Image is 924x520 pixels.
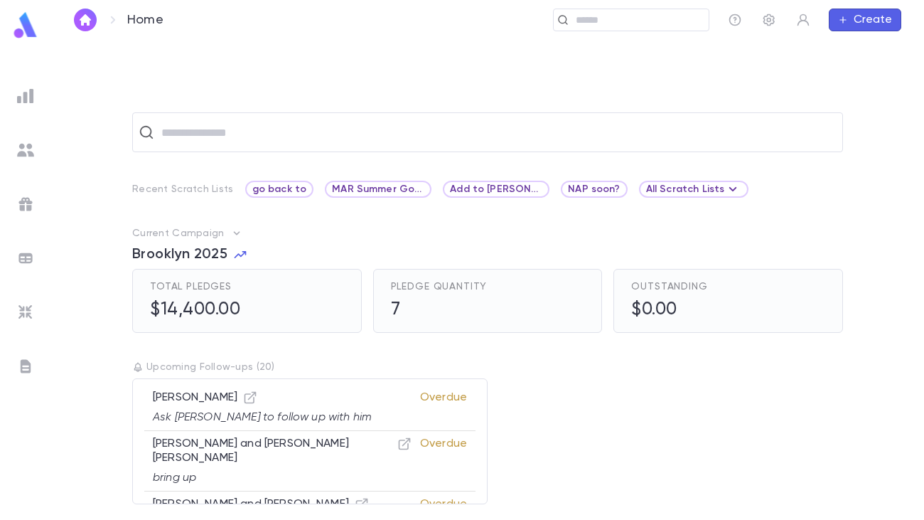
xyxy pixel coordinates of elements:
[639,181,749,198] div: All Scratch Lists
[631,281,707,292] span: Outstanding
[17,142,34,159] img: students_grey.60c7aba0da46da39d6d829b817ac14fc.svg
[17,304,34,321] img: imports_grey.530a8a0e642e233f2baf0ef88e8c9fcb.svg
[153,391,372,405] p: [PERSON_NAME]
[17,196,34,213] img: campaigns_grey.99e729a5f7ee94e3726e6486bddda8f1.svg
[562,184,625,195] span: NAP soon?
[132,361,843,373] p: Upcoming Follow-ups ( 20 )
[17,250,34,267] img: batches_grey.339ca447c9d9533ef1741baa751efc33.svg
[153,471,412,485] p: bring up
[77,14,94,26] img: home_white.a664292cf8c1dea59945f0da9f25487c.svg
[11,11,40,39] img: logo
[153,437,412,465] p: [PERSON_NAME] and [PERSON_NAME] [PERSON_NAME]
[829,9,901,31] button: Create
[17,358,34,375] img: letters_grey.7941b92b52307dd3b8a917253454ce1c.svg
[561,181,627,198] div: NAP soon?
[150,299,240,321] h5: $14,400.00
[132,246,227,263] span: Brooklyn 2025
[17,87,34,105] img: reports_grey.c525e4749d1bce6a11f5fe2a8de1b229.svg
[153,497,369,511] p: [PERSON_NAME] and [PERSON_NAME]
[631,299,707,321] h5: $0.00
[132,228,224,239] p: Current Campaign
[153,410,372,425] p: Ask [PERSON_NAME] to follow up with him
[443,181,549,198] div: Add to [PERSON_NAME] list
[646,181,742,198] div: All Scratch Lists
[420,391,467,425] p: Overdue
[132,184,234,195] p: Recent Scratch Lists
[391,281,488,292] span: Pledge Quantity
[444,184,548,195] span: Add to [PERSON_NAME] list
[326,184,430,195] span: MAR Summer Go To
[127,12,163,28] p: Home
[325,181,431,198] div: MAR Summer Go To
[391,299,488,321] h5: 7
[247,184,313,195] span: go back to
[245,181,314,198] div: go back to
[420,437,467,485] p: Overdue
[150,281,232,292] span: Total Pledges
